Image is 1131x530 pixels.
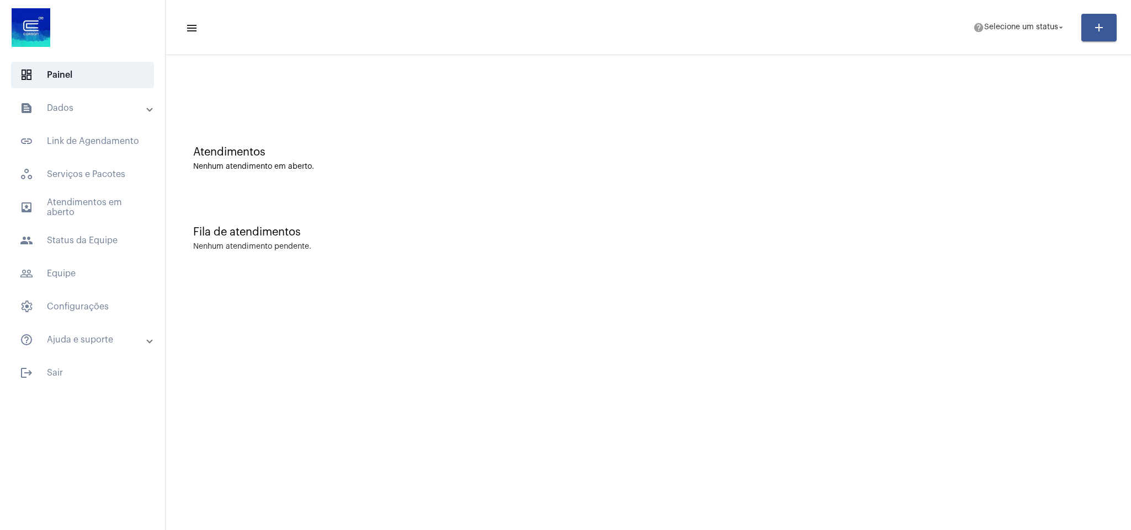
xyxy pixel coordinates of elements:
[11,293,154,320] span: Configurações
[11,227,154,254] span: Status da Equipe
[967,17,1072,39] button: Selecione um status
[11,128,154,154] span: Link de Agendamento
[20,168,33,181] span: sidenav icon
[7,326,165,353] mat-expansion-panel-header: sidenav iconAjuda e suporte
[20,135,33,148] mat-icon: sidenav icon
[20,333,147,346] mat-panel-title: Ajuda e suporte
[193,163,1103,171] div: Nenhum atendimento em aberto.
[1092,21,1106,34] mat-icon: add
[20,101,33,115] mat-icon: sidenav icon
[984,24,1058,31] span: Selecione um status
[20,333,33,346] mat-icon: sidenav icon
[20,101,147,115] mat-panel-title: Dados
[9,6,53,50] img: d4669ae0-8c07-2337-4f67-34b0df7f5ae4.jpeg
[1056,23,1066,33] mat-icon: arrow_drop_down
[11,260,154,287] span: Equipe
[20,68,33,82] span: sidenav icon
[11,62,154,88] span: Painel
[185,22,197,35] mat-icon: sidenav icon
[20,267,33,280] mat-icon: sidenav icon
[193,146,1103,158] div: Atendimentos
[193,243,311,251] div: Nenhum atendimento pendente.
[7,95,165,121] mat-expansion-panel-header: sidenav iconDados
[20,234,33,247] mat-icon: sidenav icon
[11,161,154,188] span: Serviços e Pacotes
[193,226,1103,238] div: Fila de atendimentos
[20,201,33,214] mat-icon: sidenav icon
[11,360,154,386] span: Sair
[20,366,33,379] mat-icon: sidenav icon
[20,300,33,313] span: sidenav icon
[973,22,984,33] mat-icon: help
[11,194,154,221] span: Atendimentos em aberto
